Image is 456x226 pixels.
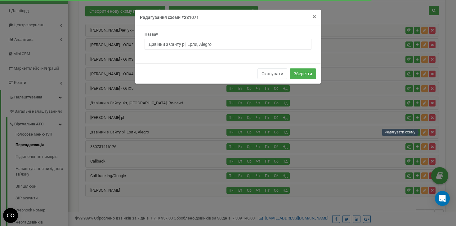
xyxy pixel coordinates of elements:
label: Назва* [145,32,158,37]
button: Open CMP widget [3,208,18,223]
div: Open Intercom Messenger [435,191,450,206]
h4: Редагування схеми #231071 [140,14,316,20]
button: Скасувати [257,68,287,79]
span: × [313,13,316,20]
button: Зберегти [290,68,316,79]
div: Редагувати схему [382,129,418,136]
